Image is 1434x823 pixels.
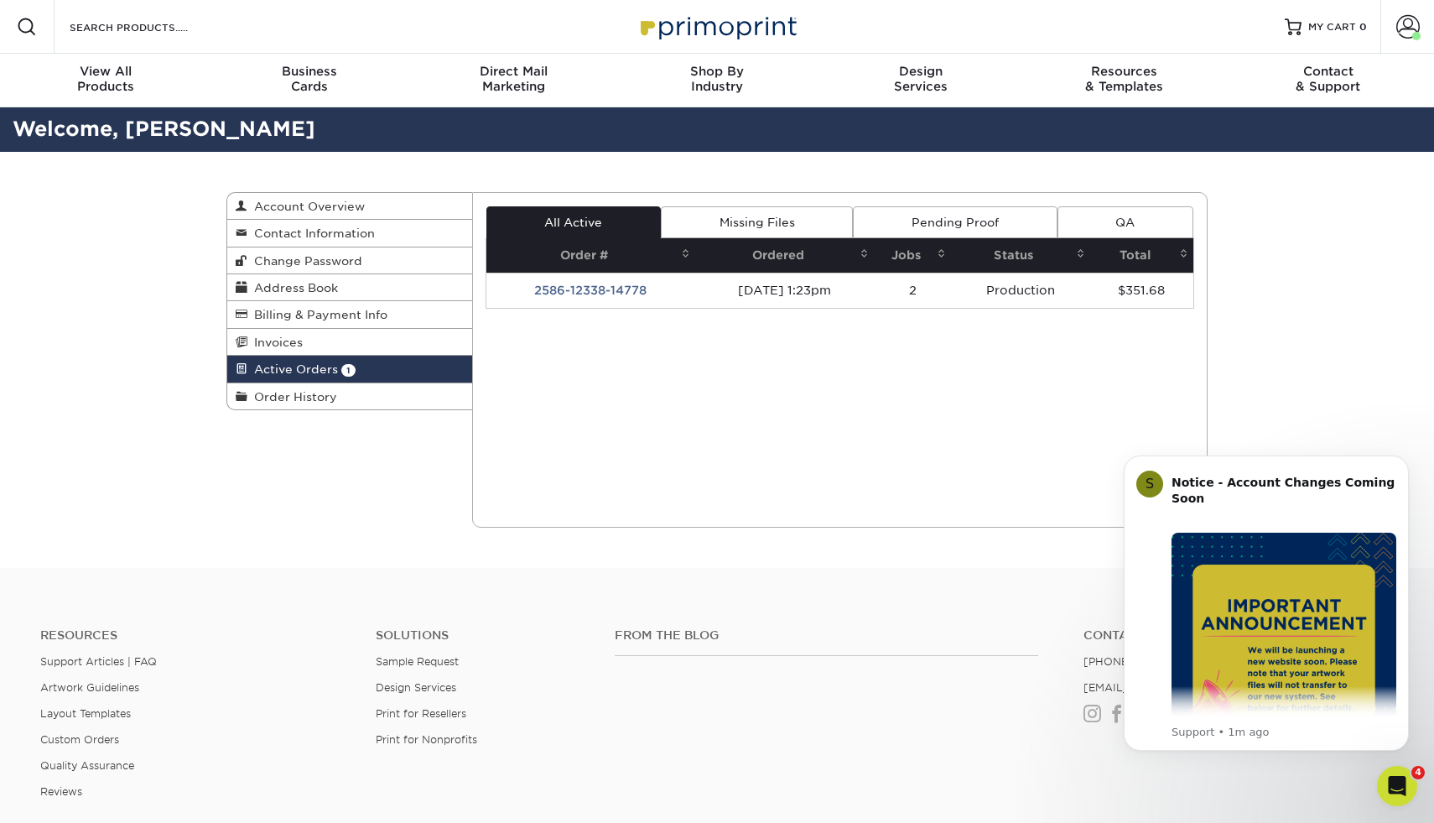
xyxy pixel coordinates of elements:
[52,367,321,411] div: 18PT French Kraft Paper
[341,364,356,377] span: 1
[247,254,362,268] span: Change Password
[40,707,131,720] a: Layout Templates
[4,772,143,817] iframe: Google Customer Reviews
[27,239,262,272] div: The team will be back 🕒
[13,6,322,154] div: Megan says…
[69,471,280,502] strong: Direct Mail - What are the steps for Direct Mailing Service?
[294,7,325,37] div: Close
[633,8,801,44] img: Primoprint
[616,64,819,79] span: Shop By
[951,238,1089,273] th: Status
[69,382,231,395] strong: 18PT French Kraft Paper
[1057,206,1193,238] a: QA
[486,273,696,308] td: 2586-12338-14778
[69,426,243,440] strong: Creating Print-Ready Files
[27,321,262,354] div: In the meantime, these articles might help:
[1090,273,1193,308] td: $351.68
[1083,628,1394,643] a: Contact
[661,206,853,238] a: Missing Files
[41,256,107,269] b: In 2 hours
[486,206,661,238] a: All Active
[40,759,134,772] a: Quality Assurance
[227,383,472,409] a: Order History
[818,64,1022,79] span: Design
[695,238,873,273] th: Ordered
[227,193,472,220] a: Account Overview
[1411,766,1425,779] span: 4
[874,238,951,273] th: Jobs
[247,336,303,349] span: Invoices
[616,54,819,107] a: Shop ByIndustry
[40,628,351,643] h4: Resources
[53,550,66,563] button: Gif picker
[247,308,387,321] span: Billing & Payment Info
[208,64,412,94] div: Cards
[227,356,472,383] a: Active Orders 1
[247,281,338,294] span: Address Book
[227,301,472,328] a: Billing & Payment Info
[13,366,322,580] div: Operator says…
[247,200,365,213] span: Account Overview
[40,681,139,694] a: Artwork Guidelines
[4,54,208,107] a: View AllProducts
[1359,21,1367,33] span: 0
[27,198,160,228] b: [EMAIL_ADDRESS][DOMAIN_NAME]
[262,7,294,39] button: Home
[1377,766,1417,806] iframe: Intercom live chat
[951,273,1089,308] td: Production
[1226,64,1430,94] div: & Support
[68,17,231,37] input: SEARCH PRODUCTS.....
[818,54,1022,107] a: DesignServices
[412,54,616,107] a: Direct MailMarketing
[247,390,337,404] span: Order History
[376,681,456,694] a: Design Services
[13,154,322,284] div: Operator says…
[616,64,819,94] div: Industry
[874,273,951,308] td: 2
[40,733,119,746] a: Custom Orders
[81,8,141,21] h1: Operator
[247,362,338,376] span: Active Orders
[1083,681,1284,694] a: [EMAIL_ADDRESS][DOMAIN_NAME]
[1022,54,1226,107] a: Resources& Templates
[376,628,590,643] h4: Solutions
[52,411,321,456] div: Creating Print-Ready Files
[227,329,472,356] a: Invoices
[52,456,321,518] div: Direct Mail - What are the steps for Direct Mailing Service?
[376,655,459,668] a: Sample Request
[1022,64,1226,94] div: & Templates
[4,64,208,94] div: Products
[208,64,412,79] span: Business
[227,220,472,247] a: Contact Information
[13,311,322,366] div: Operator says…
[1226,64,1430,79] span: Contact
[4,64,208,79] span: View All
[13,154,275,282] div: You’ll get replies here and in your email:✉️[EMAIL_ADDRESS][DOMAIN_NAME]The team will be back🕒In ...
[286,543,314,570] button: Send a message…
[1022,64,1226,79] span: Resources
[412,64,616,79] span: Direct Mail
[80,550,93,563] button: Upload attachment
[13,297,322,298] div: New messages divider
[818,64,1022,94] div: Services
[1090,238,1193,273] th: Total
[26,550,39,563] button: Emoji picker
[695,273,873,308] td: [DATE] 1:23pm
[247,227,375,240] span: Contact Information
[376,707,466,720] a: Print for Resellers
[853,206,1057,238] a: Pending Proof
[208,54,412,107] a: BusinessCards
[1226,54,1430,107] a: Contact& Support
[615,628,1038,643] h4: From the Blog
[40,655,157,668] a: Support Articles | FAQ
[227,274,472,301] a: Address Book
